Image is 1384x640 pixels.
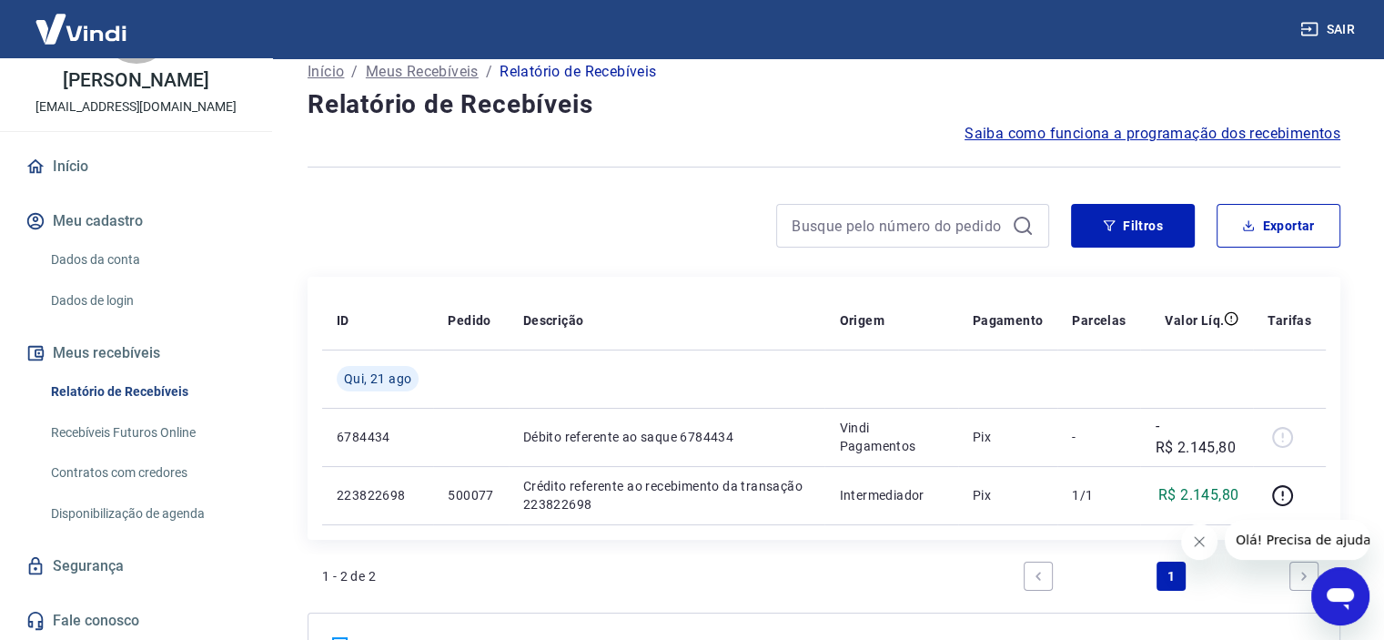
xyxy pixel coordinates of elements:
[44,414,250,452] a: Recebíveis Futuros Online
[44,373,250,411] a: Relatório de Recebíveis
[523,311,584,330] p: Descrição
[22,546,250,586] a: Segurança
[839,419,943,455] p: Vindi Pagamentos
[35,97,237,117] p: [EMAIL_ADDRESS][DOMAIN_NAME]
[1225,520,1369,560] iframe: Mensagem da empresa
[63,71,208,90] p: [PERSON_NAME]
[973,428,1044,446] p: Pix
[337,428,419,446] p: 6784434
[1072,486,1126,504] p: 1/1
[44,282,250,320] a: Dados de login
[366,61,479,83] a: Meus Recebíveis
[1217,204,1340,248] button: Exportar
[1155,415,1238,459] p: -R$ 2.145,80
[1297,13,1362,46] button: Sair
[308,86,1340,123] h4: Relatório de Recebíveis
[337,486,419,504] p: 223822698
[486,61,492,83] p: /
[839,311,884,330] p: Origem
[22,147,250,187] a: Início
[839,486,943,504] p: Intermediador
[1289,562,1318,591] a: Next page
[1165,311,1224,330] p: Valor Líq.
[973,486,1044,504] p: Pix
[500,61,656,83] p: Relatório de Recebíveis
[308,61,344,83] a: Início
[1071,204,1195,248] button: Filtros
[1024,562,1053,591] a: Previous page
[44,495,250,533] a: Disponibilização de agenda
[1158,484,1238,506] p: R$ 2.145,80
[351,61,358,83] p: /
[22,201,250,241] button: Meu cadastro
[448,486,493,504] p: 500077
[337,311,349,330] p: ID
[965,123,1340,145] a: Saiba como funciona a programação dos recebimentos
[448,311,490,330] p: Pedido
[11,13,153,27] span: Olá! Precisa de ajuda?
[1268,311,1311,330] p: Tarifas
[1311,567,1369,625] iframe: Botão para abrir a janela de mensagens
[1016,554,1326,598] ul: Pagination
[523,428,811,446] p: Débito referente ao saque 6784434
[1181,523,1217,560] iframe: Fechar mensagem
[22,1,140,56] img: Vindi
[44,241,250,279] a: Dados da conta
[792,212,1005,239] input: Busque pelo número do pedido
[973,311,1044,330] p: Pagamento
[1072,428,1126,446] p: -
[22,333,250,373] button: Meus recebíveis
[322,567,376,585] p: 1 - 2 de 2
[344,370,411,388] span: Qui, 21 ago
[523,477,811,513] p: Crédito referente ao recebimento da transação 223822698
[44,454,250,492] a: Contratos com credores
[1072,311,1126,330] p: Parcelas
[1157,562,1186,591] a: Page 1 is your current page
